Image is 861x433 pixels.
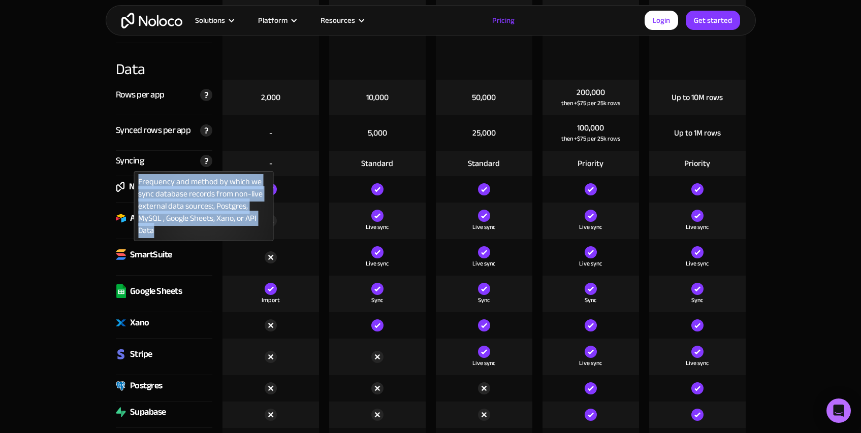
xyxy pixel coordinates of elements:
[561,98,620,108] div: then +$75 per 25k rows
[686,222,709,232] div: Live sync
[478,295,490,305] div: Sync
[130,284,182,299] div: Google Sheets
[261,92,280,103] div: 2,000
[258,14,288,27] div: Platform
[672,92,723,103] div: Up to 10M rows
[579,222,602,232] div: Live sync
[130,247,172,262] div: SmartSuite
[116,123,191,138] div: Synced rows per app
[269,127,272,139] div: -
[578,158,603,169] div: Priority
[472,127,496,139] div: 25,000
[366,222,389,232] div: Live sync
[577,87,605,98] div: 200,000
[130,211,159,226] div: Airtable
[585,295,596,305] div: Sync
[130,315,149,330] div: Xano
[371,295,383,305] div: Sync
[472,258,495,269] div: Live sync
[129,179,180,194] div: Noloco Tables
[321,14,355,27] div: Resources
[182,14,245,27] div: Solutions
[245,14,308,27] div: Platform
[366,92,389,103] div: 10,000
[686,11,740,30] a: Get started
[262,295,280,305] div: Import
[472,92,496,103] div: 50,000
[308,14,375,27] div: Resources
[130,405,166,420] div: Supabase
[468,158,500,169] div: Standard
[579,358,602,368] div: Live sync
[691,295,703,305] div: Sync
[684,158,710,169] div: Priority
[116,153,144,169] div: Syncing
[686,258,709,269] div: Live sync
[116,43,212,80] div: Data
[368,127,387,139] div: 5,000
[269,158,272,169] div: -
[579,258,602,269] div: Live sync
[361,158,393,169] div: Standard
[130,378,163,393] div: Postgres
[645,11,678,30] a: Login
[472,222,495,232] div: Live sync
[480,14,527,27] a: Pricing
[195,14,225,27] div: Solutions
[116,87,165,103] div: Rows per app
[121,13,182,28] a: home
[472,358,495,368] div: Live sync
[686,358,709,368] div: Live sync
[134,171,273,241] div: Frequency and method by which we sync database records from non-live external data sources:, Post...
[577,122,604,134] div: 100,000
[826,398,851,423] div: Open Intercom Messenger
[130,347,152,362] div: Stripe
[561,134,620,144] div: then +$75 per 25k rows
[366,258,389,269] div: Live sync
[674,127,721,139] div: Up to 1M rows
